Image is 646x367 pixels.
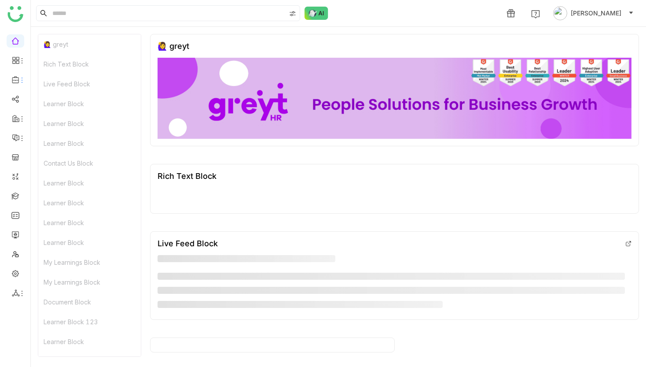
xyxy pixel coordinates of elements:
[38,54,141,74] div: Rich Text Block
[7,6,23,22] img: logo
[38,74,141,94] div: Live Feed Block
[158,239,218,248] div: Live Feed Block
[38,173,141,193] div: Learner Block
[38,332,141,352] div: Learner Block
[38,94,141,114] div: Learner Block
[38,153,141,173] div: Contact Us Block
[571,8,621,18] span: [PERSON_NAME]
[38,34,141,54] div: 🙋‍♀️ greyt
[38,114,141,133] div: Learner Block
[38,252,141,272] div: My Learnings Block
[38,292,141,312] div: Document Block
[38,312,141,332] div: Learner Block 123
[38,272,141,292] div: My Learnings Block
[553,6,567,20] img: avatar
[38,193,141,213] div: Learner Block
[38,233,141,252] div: Learner Block
[38,213,141,233] div: Learner Block
[305,7,328,20] img: ask-buddy-normal.svg
[158,171,217,181] div: Rich Text Block
[289,10,296,17] img: search-type.svg
[531,10,540,19] img: help.svg
[158,58,631,139] img: 68ca8a786afc163911e2cfd3
[551,6,635,20] button: [PERSON_NAME]
[158,41,189,51] div: 🙋‍♀️ greyt
[38,133,141,153] div: Learner Block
